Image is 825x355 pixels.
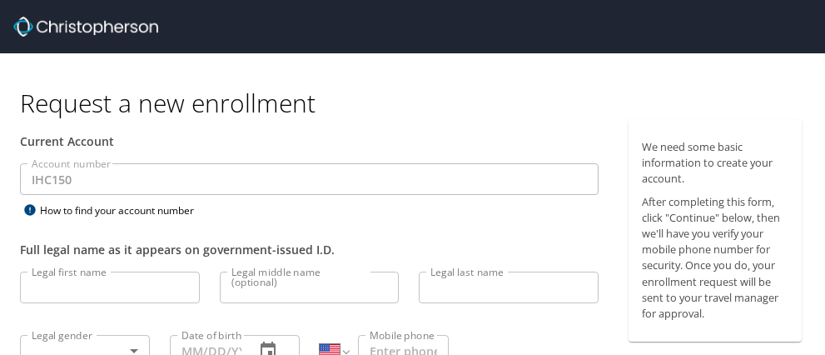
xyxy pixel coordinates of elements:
[20,87,815,119] h1: Request a new enrollment
[642,139,788,187] p: We need some basic information to create your account.
[20,241,599,258] div: Full legal name as it appears on government-issued I.D.
[13,17,158,37] img: cbt logo
[20,200,228,221] div: How to find your account number
[20,132,599,150] div: Current Account
[642,194,788,322] p: After completing this form, click "Continue" below, then we'll have you verify your mobile phone ...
